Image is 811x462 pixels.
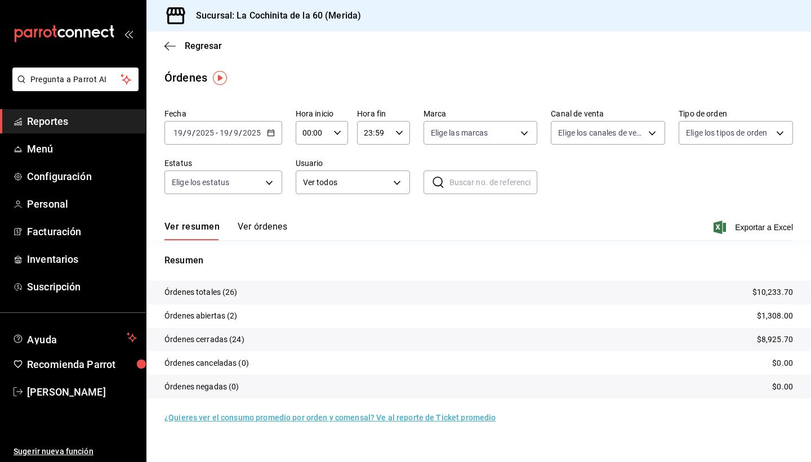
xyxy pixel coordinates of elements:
div: navigation tabs [164,221,287,240]
img: Tooltip marker [213,71,227,85]
span: / [192,128,195,137]
p: Órdenes cerradas (24) [164,334,244,346]
span: / [239,128,242,137]
p: Órdenes canceladas (0) [164,357,249,369]
label: Hora fin [357,110,409,118]
span: Inventarios [27,252,137,267]
button: Regresar [164,41,222,51]
p: $10,233.70 [752,286,793,298]
input: -- [219,128,229,137]
button: Pregunta a Parrot AI [12,68,139,91]
input: ---- [195,128,215,137]
span: [PERSON_NAME] [27,384,137,400]
p: $1,308.00 [757,310,793,322]
p: Órdenes totales (26) [164,286,238,298]
span: Configuración [27,169,137,184]
p: $0.00 [772,381,793,393]
span: Elige los canales de venta [558,127,644,138]
p: Órdenes abiertas (2) [164,310,238,322]
span: Pregunta a Parrot AI [30,74,121,86]
p: Resumen [164,254,793,267]
h3: Sucursal: La Cochinita de la 60 (Merida) [187,9,361,23]
span: Ayuda [27,331,122,344]
p: Órdenes negadas (0) [164,381,239,393]
span: - [216,128,218,137]
label: Fecha [164,110,282,118]
span: Elige las marcas [431,127,488,138]
span: Recomienda Parrot [27,357,137,372]
button: Ver resumen [164,221,220,240]
span: Menú [27,141,137,156]
button: Exportar a Excel [716,221,793,234]
label: Marca [424,110,538,118]
label: Tipo de orden [679,110,793,118]
input: -- [233,128,239,137]
p: $8,925.70 [757,334,793,346]
span: Elige los tipos de orden [686,127,767,138]
input: -- [186,128,192,137]
a: ¿Quieres ver el consumo promedio por orden y comensal? Ve al reporte de Ticket promedio [164,413,496,422]
span: Elige los estatus [172,177,229,188]
button: open_drawer_menu [124,29,133,38]
span: Sugerir nueva función [14,446,137,457]
span: Personal [27,196,137,212]
span: Ver todos [303,177,389,189]
a: Pregunta a Parrot AI [8,82,139,93]
label: Estatus [164,159,282,167]
p: $0.00 [772,357,793,369]
span: Reportes [27,114,137,129]
input: -- [173,128,183,137]
input: Buscar no. de referencia [449,171,538,194]
span: Facturación [27,224,137,239]
label: Canal de venta [551,110,665,118]
div: Órdenes [164,69,207,86]
input: ---- [242,128,261,137]
label: Hora inicio [296,110,348,118]
span: Suscripción [27,279,137,294]
span: Regresar [185,41,222,51]
span: / [183,128,186,137]
label: Usuario [296,159,410,167]
span: / [229,128,233,137]
button: Ver órdenes [238,221,287,240]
